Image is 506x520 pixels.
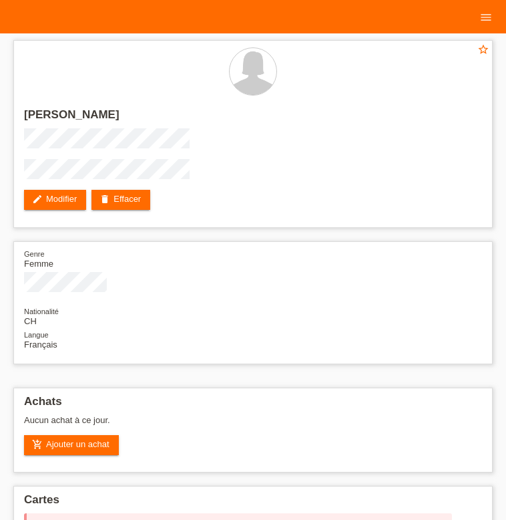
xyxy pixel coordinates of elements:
i: delete [99,194,110,205]
h2: Cartes [24,493,482,513]
span: Genre [24,250,45,258]
h2: [PERSON_NAME] [24,108,482,128]
i: add_shopping_cart [32,439,43,450]
span: Français [24,340,57,350]
i: star_border [477,43,489,55]
h2: Achats [24,395,482,415]
i: edit [32,194,43,205]
a: star_border [477,43,489,57]
a: menu [473,13,499,21]
a: add_shopping_cartAjouter un achat [24,435,119,455]
i: menu [479,11,493,24]
a: editModifier [24,190,86,210]
span: Suisse [24,316,37,326]
span: Langue [24,331,49,339]
div: Femme [24,249,482,269]
div: Aucun achat à ce jour. [24,415,482,435]
span: Nationalité [24,307,59,315]
a: deleteEffacer [91,190,150,210]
